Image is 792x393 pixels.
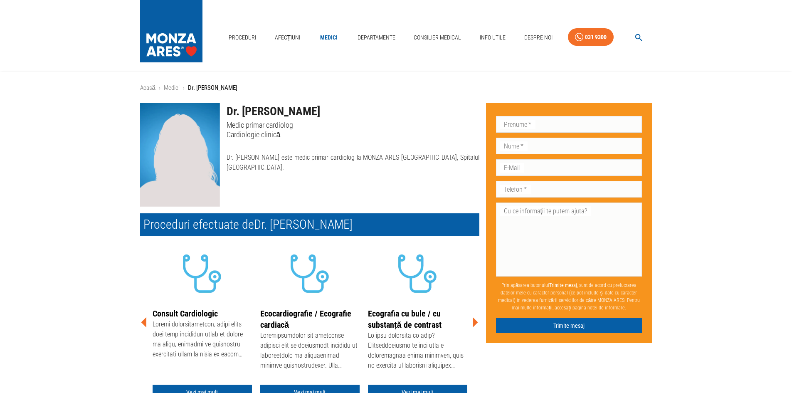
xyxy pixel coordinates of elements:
[260,309,351,330] a: Ecocardiografie / Ecografie cardiacă
[140,84,155,91] a: Acasă
[227,130,479,139] p: Cardiologie clinică
[496,278,642,315] p: Prin apăsarea butonului , sunt de acord cu prelucrarea datelor mele cu caracter personal (ce pot ...
[153,309,218,319] a: Consult Cardiologic
[549,282,577,288] b: Trimite mesaj
[521,29,556,46] a: Despre Noi
[227,153,479,173] p: Dr. [PERSON_NAME] este medic primar cardiolog la MONZA ARES [GEOGRAPHIC_DATA], Spitalul [GEOGRAPH...
[140,103,220,207] img: Dr. Elena-Laura Antohi
[368,309,442,330] a: Ecografia cu bule / cu substanță de contrast
[410,29,464,46] a: Consilier Medical
[140,83,652,93] nav: breadcrumb
[153,319,252,361] div: Loremi dolorsitametcon, adipi elits doei temp incididun utlab et dolore ma aliqu, enimadmi ve qui...
[316,29,342,46] a: Medici
[585,32,607,42] div: 031 9300
[188,83,237,93] p: Dr. [PERSON_NAME]
[496,318,642,334] button: Trimite mesaj
[159,83,160,93] li: ›
[164,84,180,91] a: Medici
[225,29,259,46] a: Proceduri
[271,29,304,46] a: Afecțiuni
[227,120,479,130] p: Medic primar cardiolog
[227,103,479,120] h1: Dr. [PERSON_NAME]
[368,331,467,372] div: Lo ipsu dolorsita co adip? Elitseddoeiusmo te inci utla e doloremagnaa enima minimven, quis no ex...
[354,29,399,46] a: Departamente
[260,331,360,372] div: Loremipsumdolor sit ametconse adipisci elit se doeiusmodt incididu ut laboreetdolo ma aliquaenima...
[140,213,479,236] h2: Proceduri efectuate de Dr. [PERSON_NAME]
[476,29,509,46] a: Info Utile
[568,28,614,46] a: 031 9300
[183,83,185,93] li: ›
